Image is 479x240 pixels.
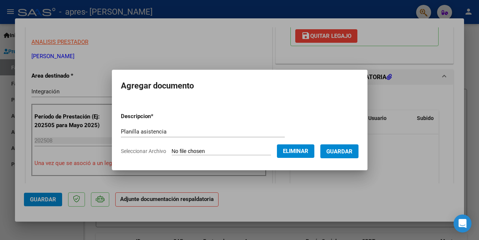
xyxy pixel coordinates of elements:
[121,79,359,93] h2: Agregar documento
[320,144,359,158] button: Guardar
[326,148,353,155] span: Guardar
[283,148,308,154] span: Eliminar
[121,112,192,121] p: Descripcion
[121,148,166,154] span: Seleccionar Archivo
[454,214,472,232] div: Open Intercom Messenger
[277,144,314,158] button: Eliminar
